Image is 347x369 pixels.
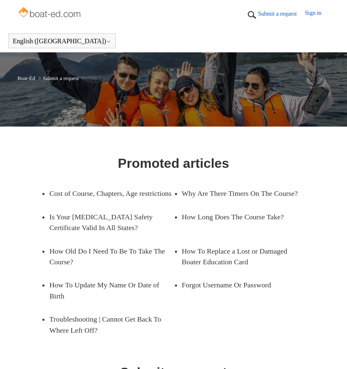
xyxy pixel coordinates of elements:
a: Troubleshooting | Cannot Get Back To Where Left Off? [49,308,173,342]
img: 01HZPCYTXV3JW8MJV9VD7EMK0H [246,9,258,21]
img: Boat-Ed Help Center home page [17,5,83,21]
a: Why Are There Timers On The Course? [182,182,306,205]
a: Forgot Username Or Password [182,273,306,296]
a: Sign in [305,9,330,21]
button: English ([GEOGRAPHIC_DATA]) [13,38,111,45]
a: Cost of Course, Chapters, Age restrictions [49,182,173,205]
a: Boat-Ed [17,75,35,81]
a: Is Your [MEDICAL_DATA] Safety Certificate Valid In All States? [49,205,173,240]
a: How To Replace a Lost or Damaged Boater Education Card [182,240,306,274]
li: Submit a request [37,75,79,81]
a: Submit a request [258,9,305,18]
li: Boat-Ed [17,75,37,81]
a: How To Update My Name Or Date of Birth [49,273,173,308]
a: How Long Does The Course Take? [182,205,306,228]
h1: Promoted articles [118,153,229,173]
a: How Old Do I Need To Be To Take The Course? [49,240,173,274]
